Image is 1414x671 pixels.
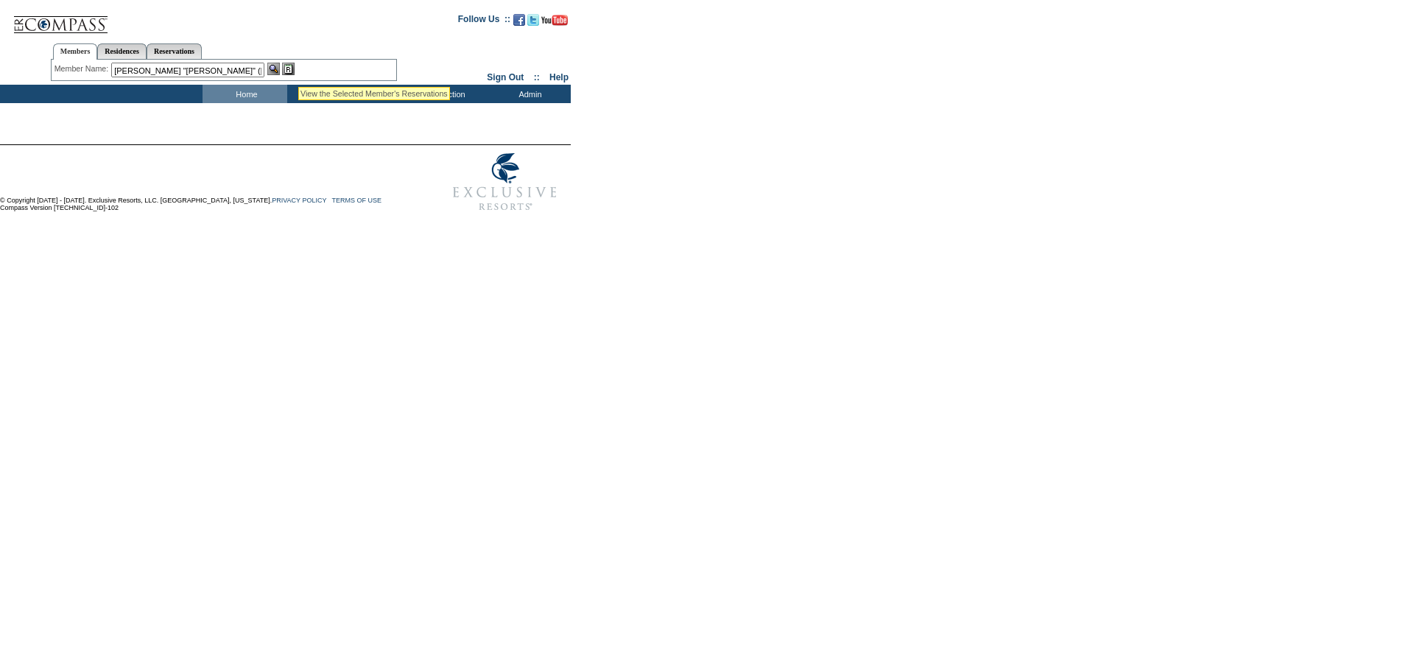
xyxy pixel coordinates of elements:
[203,85,287,103] td: Home
[458,13,510,30] td: Follow Us ::
[267,63,280,75] img: View
[541,18,568,27] a: Subscribe to our YouTube Channel
[53,43,98,60] a: Members
[439,145,571,219] img: Exclusive Resorts
[534,72,540,82] span: ::
[527,18,539,27] a: Follow us on Twitter
[486,85,571,103] td: Admin
[272,197,326,204] a: PRIVACY POLICY
[147,43,202,59] a: Reservations
[97,43,147,59] a: Residences
[527,14,539,26] img: Follow us on Twitter
[487,72,524,82] a: Sign Out
[372,85,486,103] td: Vacation Collection
[549,72,569,82] a: Help
[54,63,111,75] div: Member Name:
[541,15,568,26] img: Subscribe to our YouTube Channel
[332,197,382,204] a: TERMS OF USE
[287,85,372,103] td: Memberships
[513,18,525,27] a: Become our fan on Facebook
[513,14,525,26] img: Become our fan on Facebook
[282,63,295,75] img: Reservations
[13,4,108,34] img: Compass Home
[300,89,448,98] div: View the Selected Member's Reservations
